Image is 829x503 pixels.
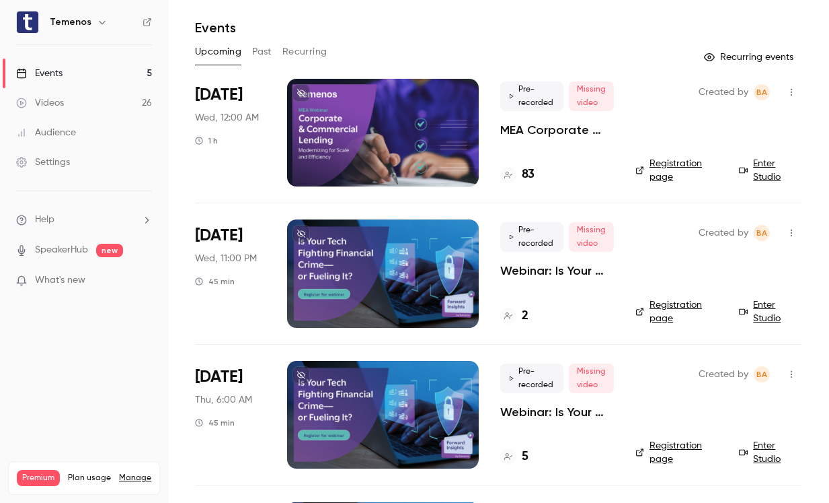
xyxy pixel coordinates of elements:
[500,166,535,184] a: 83
[282,41,327,63] button: Recurring
[754,225,770,241] span: Balamurugan Arunachalam
[699,84,748,100] span: Created by
[195,361,266,469] div: Sep 25 Thu, 2:00 PM (Europe/London)
[195,417,235,428] div: 45 min
[17,11,38,33] img: Temenos
[252,41,272,63] button: Past
[756,225,767,241] span: BA
[16,67,63,80] div: Events
[16,126,76,139] div: Audience
[68,473,111,483] span: Plan usage
[739,439,802,466] a: Enter Studio
[754,84,770,100] span: Balamurugan Arunachalam
[35,243,88,257] a: SpeakerHub
[635,298,723,325] a: Registration page
[500,122,614,138] a: MEA Corporate and Commercial Lending: Modernizing for Scale and Efficiency
[136,275,152,287] iframe: Noticeable Trigger
[739,157,802,184] a: Enter Studio
[50,15,91,29] h6: Temenos
[522,307,528,325] h4: 2
[754,366,770,382] span: Balamurugan Arunachalam
[500,307,528,325] a: 2
[522,166,535,184] h4: 83
[195,220,266,327] div: Sep 25 Thu, 2:00 PM (Asia/Singapore)
[500,81,563,111] span: Pre-recorded
[35,213,54,227] span: Help
[16,96,64,110] div: Videos
[195,252,257,265] span: Wed, 11:00 PM
[17,470,60,486] span: Premium
[195,393,252,407] span: Thu, 6:00 AM
[756,366,767,382] span: BA
[195,84,243,106] span: [DATE]
[739,298,802,325] a: Enter Studio
[569,364,614,393] span: Missing video
[195,225,243,246] span: [DATE]
[500,222,563,252] span: Pre-recorded
[16,156,70,169] div: Settings
[500,448,528,466] a: 5
[195,41,241,63] button: Upcoming
[569,222,614,252] span: Missing video
[195,366,243,388] span: [DATE]
[635,439,723,466] a: Registration page
[16,213,152,227] li: help-dropdown-opener
[35,273,85,288] span: What's new
[756,84,767,100] span: BA
[522,448,528,466] h4: 5
[96,244,123,257] span: new
[699,366,748,382] span: Created by
[635,157,723,184] a: Registration page
[195,79,266,187] div: Sep 10 Wed, 9:00 AM (Africa/Johannesburg)
[119,473,151,483] a: Manage
[195,20,236,36] h1: Events
[500,404,614,420] a: Webinar: Is Your Tech Fighting Financial Crime—or Fueling It?
[500,263,614,279] a: Webinar: Is Your Tech Fighting Financial Crime—or Fueling It?
[698,46,802,68] button: Recurring events
[699,225,748,241] span: Created by
[195,111,259,125] span: Wed, 12:00 AM
[195,135,218,146] div: 1 h
[195,276,235,287] div: 45 min
[500,364,563,393] span: Pre-recorded
[569,81,614,111] span: Missing video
